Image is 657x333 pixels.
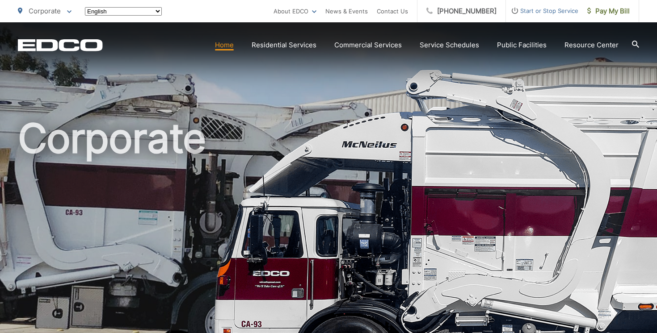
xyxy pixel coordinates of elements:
a: Residential Services [252,40,316,50]
a: Contact Us [377,6,408,17]
select: Select a language [85,7,162,16]
a: Home [215,40,234,50]
a: EDCD logo. Return to the homepage. [18,39,103,51]
a: Service Schedules [420,40,479,50]
a: Public Facilities [497,40,547,50]
a: About EDCO [274,6,316,17]
span: Pay My Bill [587,6,630,17]
a: News & Events [325,6,368,17]
span: Corporate [29,7,61,15]
a: Resource Center [564,40,619,50]
a: Commercial Services [334,40,402,50]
